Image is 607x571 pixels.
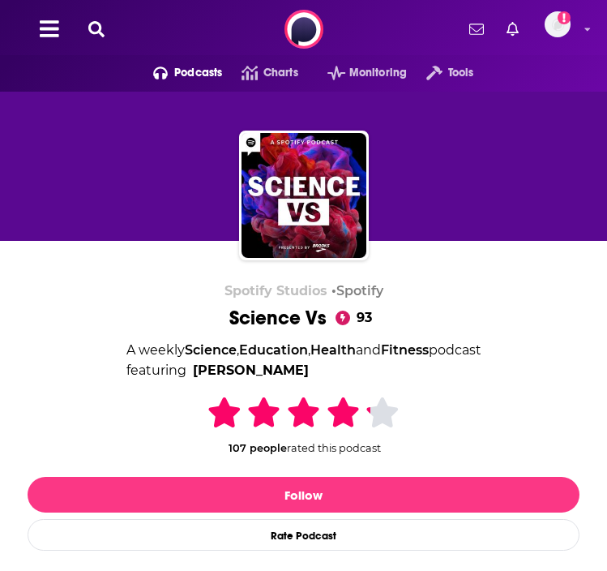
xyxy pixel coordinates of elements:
a: 93 [333,308,378,328]
a: Education [239,342,308,358]
span: Podcasts [174,62,222,84]
button: open menu [407,60,473,86]
span: 93 [340,308,378,328]
button: open menu [308,60,407,86]
a: Show notifications dropdown [463,15,490,43]
a: Fitness [381,342,429,358]
button: open menu [134,60,223,86]
span: , [237,342,239,358]
span: , [308,342,310,358]
a: Show notifications dropdown [500,15,525,43]
a: Logged in as kkitamorn [545,11,580,47]
a: Charts [222,60,297,86]
button: Follow [28,477,579,513]
img: Podchaser - Follow, Share and Rate Podcasts [284,10,323,49]
span: • [331,283,383,298]
img: Science Vs [242,133,366,258]
img: User Profile [545,11,571,37]
div: A weekly podcast [126,340,481,381]
a: Science [185,342,237,358]
span: 107 people [229,442,287,454]
span: Tools [448,62,474,84]
span: Charts [263,62,298,84]
span: rated this podcast [287,442,381,454]
div: Rate Podcast [28,519,579,551]
svg: Add a profile image [558,11,571,24]
a: Wendy Zukerman [193,360,309,381]
span: featuring [126,360,481,381]
a: Health [310,342,356,358]
span: Logged in as kkitamorn [545,11,571,37]
span: and [356,342,381,358]
span: Monitoring [349,62,407,84]
span: Spotify Studios [224,283,327,298]
div: 107 peoplerated this podcast [182,394,425,454]
a: Spotify [336,283,383,298]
